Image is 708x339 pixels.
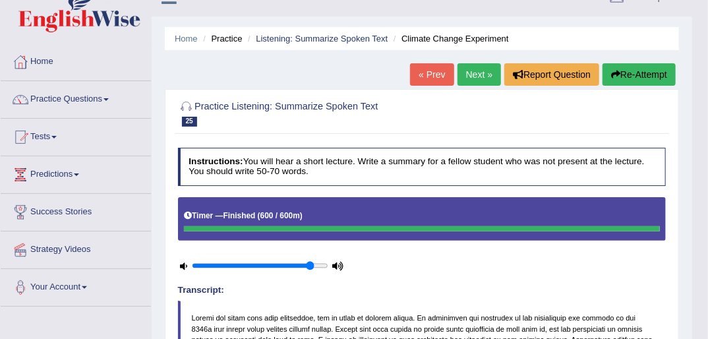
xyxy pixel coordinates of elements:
[200,32,242,45] li: Practice
[182,117,197,127] span: 25
[178,286,666,295] h4: Transcript:
[1,119,151,152] a: Tests
[189,156,243,166] b: Instructions:
[457,63,501,86] a: Next »
[504,63,599,86] button: Report Question
[1,44,151,77] a: Home
[178,99,481,127] h2: Practice Listening: Summarize Spoken Text
[603,63,676,86] button: Re-Attempt
[1,194,151,227] a: Success Stories
[256,34,388,44] a: Listening: Summarize Spoken Text
[184,212,303,220] h5: Timer —
[1,156,151,189] a: Predictions
[1,81,151,114] a: Practice Questions
[410,63,454,86] a: « Prev
[1,269,151,302] a: Your Account
[1,231,151,264] a: Strategy Videos
[223,211,256,220] b: Finished
[260,211,300,220] b: 600 / 600m
[390,32,509,45] li: Climate Change Experiment
[175,34,198,44] a: Home
[258,211,260,220] b: (
[300,211,303,220] b: )
[178,148,666,185] h4: You will hear a short lecture. Write a summary for a fellow student who was not present at the le...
